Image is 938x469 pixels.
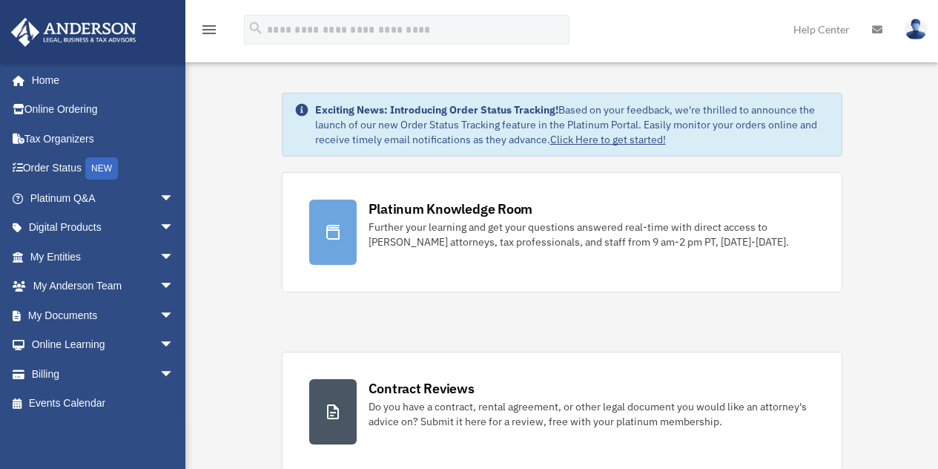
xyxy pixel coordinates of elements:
a: Billingarrow_drop_down [10,359,196,389]
a: Home [10,65,189,95]
a: Click Here to get started! [550,133,666,146]
div: Do you have a contract, rental agreement, or other legal document you would like an attorney's ad... [369,399,815,429]
a: Events Calendar [10,389,196,419]
a: Platinum Knowledge Room Further your learning and get your questions answered real-time with dire... [282,172,842,292]
span: arrow_drop_down [159,213,189,243]
a: menu [200,26,218,39]
a: My Entitiesarrow_drop_down [10,242,196,272]
strong: Exciting News: Introducing Order Status Tracking! [315,103,558,117]
span: arrow_drop_down [159,242,189,272]
span: arrow_drop_down [159,359,189,390]
div: Based on your feedback, we're thrilled to announce the launch of our new Order Status Tracking fe... [315,102,830,147]
div: Contract Reviews [369,379,475,398]
a: Order StatusNEW [10,154,196,184]
div: NEW [85,157,118,180]
a: Platinum Q&Aarrow_drop_down [10,183,196,213]
i: menu [200,21,218,39]
div: Further your learning and get your questions answered real-time with direct access to [PERSON_NAM... [369,220,815,249]
span: arrow_drop_down [159,301,189,331]
a: My Anderson Teamarrow_drop_down [10,272,196,301]
span: arrow_drop_down [159,330,189,361]
a: Online Learningarrow_drop_down [10,330,196,360]
a: My Documentsarrow_drop_down [10,301,196,330]
a: Online Ordering [10,95,196,125]
span: arrow_drop_down [159,272,189,302]
img: Anderson Advisors Platinum Portal [7,18,141,47]
a: Digital Productsarrow_drop_down [10,213,196,243]
img: User Pic [905,19,927,40]
i: search [248,20,264,36]
a: Tax Organizers [10,124,196,154]
div: Platinum Knowledge Room [369,200,533,218]
span: arrow_drop_down [159,183,189,214]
